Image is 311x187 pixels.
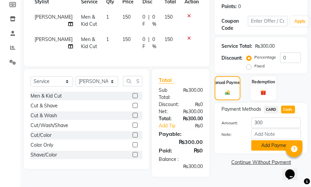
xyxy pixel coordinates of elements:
[184,101,208,108] div: ₨0
[154,122,185,129] a: Add Tip
[31,142,53,149] div: Color Only
[142,14,145,28] span: 0 F
[164,36,173,42] span: 150
[154,163,208,170] div: ₨300.00
[281,106,295,113] span: Cash.
[283,160,304,180] iframe: chat widget
[216,131,246,138] label: Note:
[185,122,208,129] div: ₨0
[154,108,178,115] div: Net:
[251,118,301,128] input: Amount
[264,106,278,113] span: CARD
[154,130,208,138] div: Payable:
[154,115,178,122] div: Total:
[123,76,142,86] input: Search or Scan
[223,90,232,96] img: _cash.svg
[81,14,97,27] span: Men & Kid Cut
[181,146,208,154] div: ₨0
[31,102,58,109] div: Cut & Shave
[154,146,181,154] div: Paid:
[254,63,265,69] label: Fixed
[159,77,174,84] span: Total
[248,16,288,26] input: Enter Offer / Coupon Code
[251,140,301,151] button: Add Payment
[152,14,156,28] span: 0 %
[35,14,73,20] span: [PERSON_NAME]
[81,36,97,49] span: Men & Kid Cut
[154,156,208,163] div: Balance :
[148,36,150,50] span: |
[106,36,109,42] span: 1
[31,112,57,119] div: Cut & Wash
[122,14,131,20] span: 150
[178,87,208,101] div: ₨300.00
[178,108,208,115] div: ₨300.00
[238,3,241,10] div: 0
[31,92,62,100] div: Men & Kid Cut
[152,36,156,50] span: 0 %
[142,36,145,50] span: 0 F
[216,159,306,166] a: Continue Without Payment
[221,18,248,32] div: Coupon Code
[252,79,275,85] label: Redemption
[290,16,310,26] button: Apply
[255,43,275,50] div: ₨300.00
[31,122,68,129] div: Cut/Wash/Shave
[164,14,173,20] span: 150
[154,101,184,108] div: Discount:
[154,87,178,101] div: Sub Total:
[178,115,208,122] div: ₨300.00
[211,80,244,86] label: Manual Payment
[221,3,237,10] div: Points:
[221,55,242,62] div: Discount:
[31,151,57,159] div: Shave/Color
[216,120,246,126] label: Amount:
[251,129,301,139] input: Add Note
[221,43,252,50] div: Service Total:
[31,132,52,139] div: Cut/Color
[35,36,73,42] span: [PERSON_NAME]
[148,14,150,28] span: |
[122,36,131,42] span: 150
[254,54,276,60] label: Percentage
[221,106,261,113] span: Payment Methods
[106,14,109,20] span: 1
[259,89,268,96] img: _gift.svg
[154,138,208,146] div: ₨300.00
